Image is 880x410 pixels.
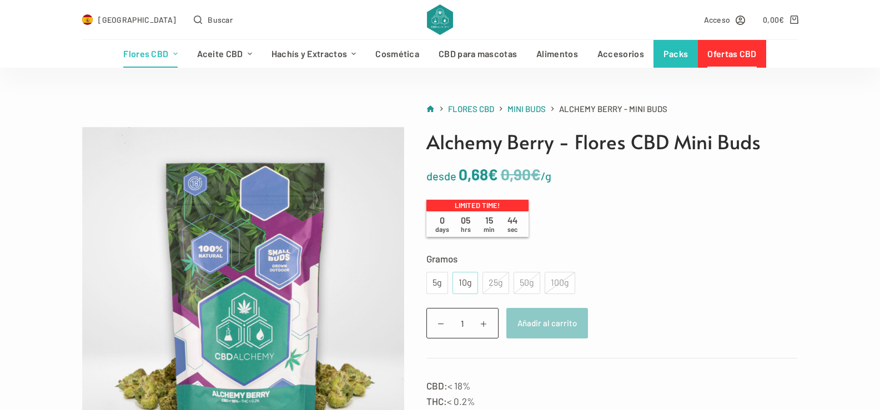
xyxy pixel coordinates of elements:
bdi: 0,00 [763,15,785,24]
span: [GEOGRAPHIC_DATA] [98,13,176,26]
span: desde [426,169,456,183]
span: /g [541,169,551,183]
span: days [435,225,449,233]
span: Acceso [704,13,731,26]
a: Flores CBD [448,102,494,116]
img: CBD Alchemy [427,4,454,35]
a: Cosmética [366,40,429,68]
strong: CBD: [426,380,447,391]
bdi: 0,90 [501,165,541,184]
span: 15 [477,215,501,234]
bdi: 0,68 [459,165,498,184]
a: Acceso [704,13,746,26]
a: Alimentos [527,40,588,68]
span: Buscar [208,13,233,26]
a: Select Country [82,13,177,26]
a: Ofertas CBD [698,40,766,68]
a: Packs [653,40,698,68]
span: 0 [431,215,454,234]
a: CBD para mascotas [429,40,527,68]
h1: Alchemy Berry - Flores CBD Mini Buds [426,127,798,156]
span: sec [507,225,517,233]
span: min [484,225,495,233]
span: € [531,165,541,184]
div: 10g [459,276,471,290]
div: 5g [433,276,441,290]
button: Abrir formulario de búsqueda [194,13,233,26]
a: Mini Buds [507,102,546,116]
span: Alchemy Berry - Mini Buds [559,102,667,116]
a: Hachís y Extractos [262,40,366,68]
a: Flores CBD [114,40,187,68]
p: Limited time! [426,200,529,212]
nav: Menú de cabecera [114,40,766,68]
button: Añadir al carrito [506,308,588,338]
span: 05 [454,215,477,234]
strong: THC: [426,396,447,407]
input: Cantidad de productos [426,308,499,338]
span: € [488,165,498,184]
span: Flores CBD [448,104,494,114]
a: Aceite CBD [187,40,262,68]
span: € [779,15,784,24]
img: ES Flag [82,14,93,26]
label: Gramos [426,251,798,266]
a: Accesorios [587,40,653,68]
span: 44 [501,215,524,234]
a: Carro de compra [763,13,798,26]
span: hrs [461,225,471,233]
span: Mini Buds [507,104,546,114]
